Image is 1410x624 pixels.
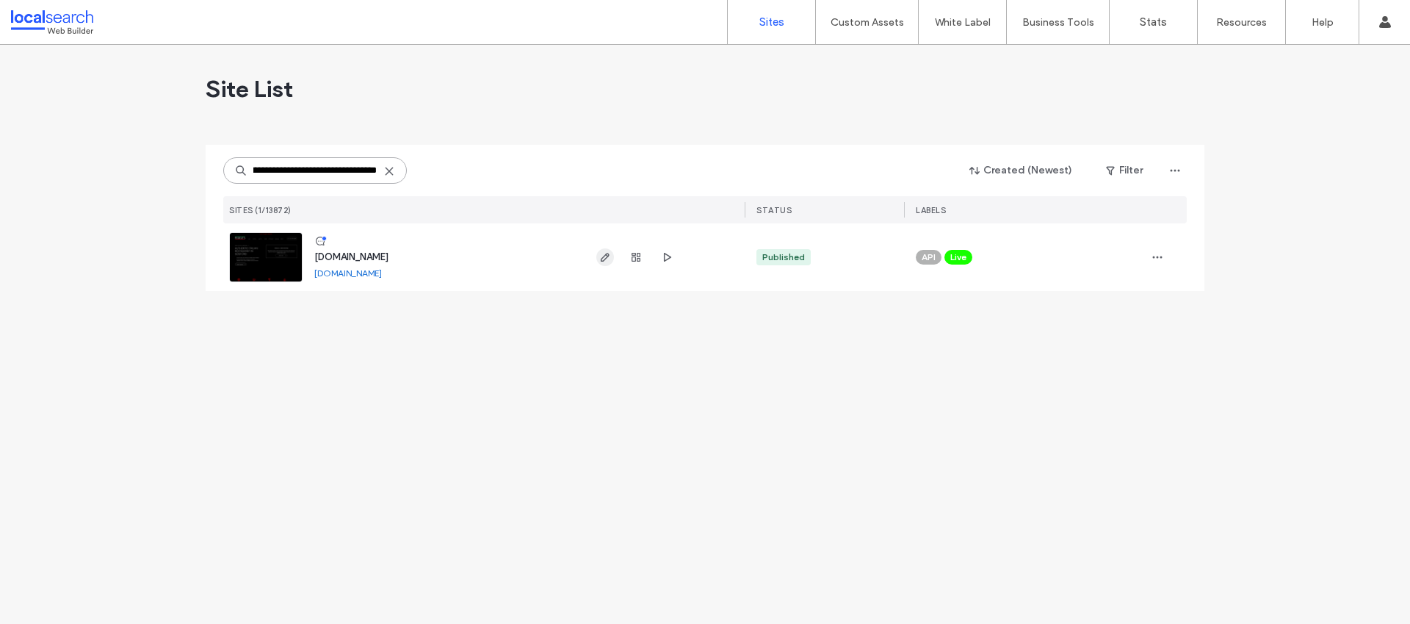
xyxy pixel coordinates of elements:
[1091,159,1157,182] button: Filter
[762,251,805,264] div: Published
[916,205,946,215] span: LABELS
[1140,15,1167,29] label: Stats
[1312,16,1334,29] label: Help
[957,159,1085,182] button: Created (Newest)
[831,16,904,29] label: Custom Assets
[206,74,293,104] span: Site List
[756,205,792,215] span: STATUS
[1216,16,1267,29] label: Resources
[34,10,64,24] span: Help
[759,15,784,29] label: Sites
[1022,16,1094,29] label: Business Tools
[922,251,936,264] span: API
[314,268,382,279] a: [DOMAIN_NAME]
[314,251,388,262] a: [DOMAIN_NAME]
[950,251,966,264] span: Live
[229,205,292,215] span: SITES (1/13872)
[935,16,991,29] label: White Label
